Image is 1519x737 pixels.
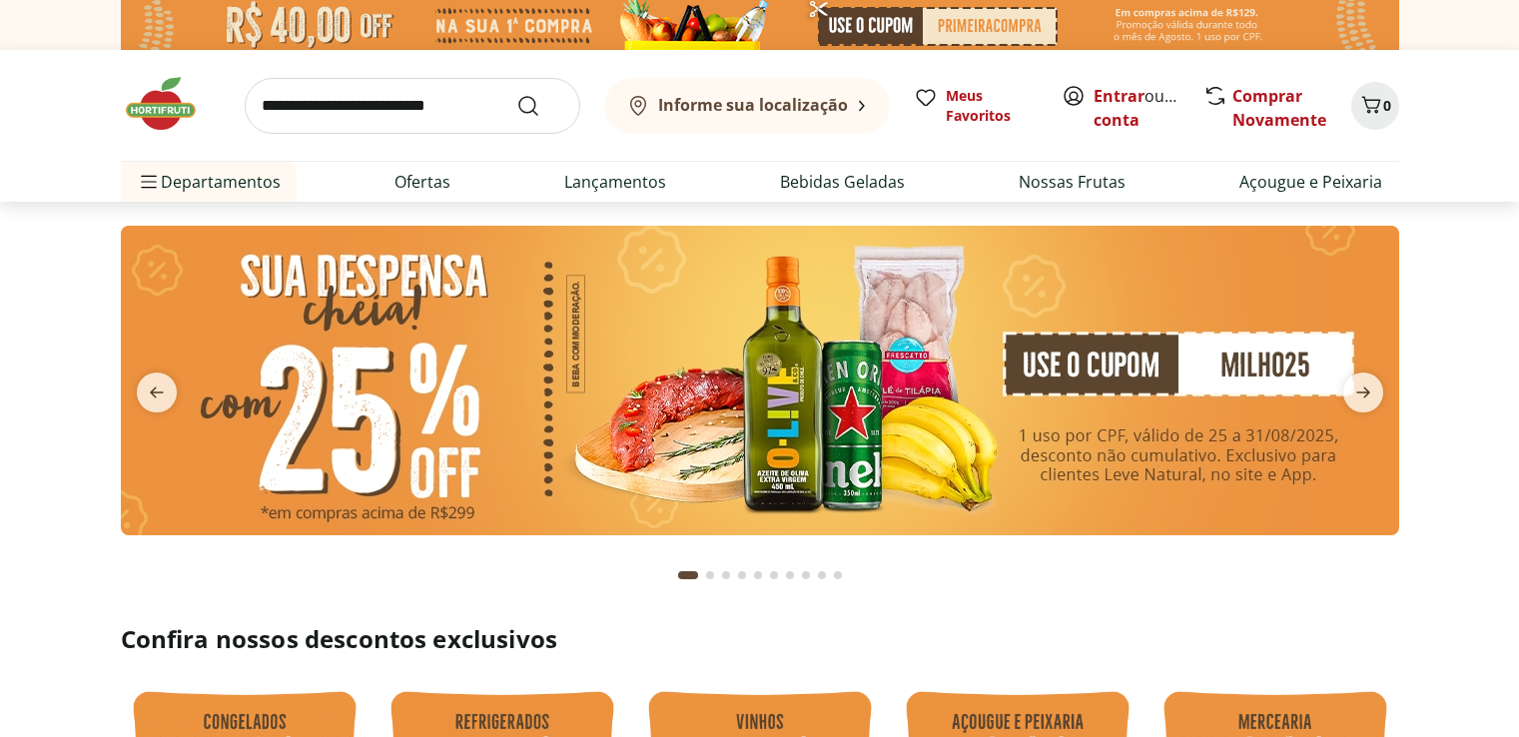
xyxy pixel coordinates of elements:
button: Informe sua localização [604,78,890,134]
button: Go to page 4 from fs-carousel [734,551,750,599]
button: Go to page 2 from fs-carousel [702,551,718,599]
a: Nossas Frutas [1019,170,1126,194]
button: Current page from fs-carousel [674,551,702,599]
img: cupom [121,226,1399,535]
a: Ofertas [394,170,450,194]
span: 0 [1383,96,1391,115]
button: Go to page 7 from fs-carousel [782,551,798,599]
button: Go to page 3 from fs-carousel [718,551,734,599]
button: Go to page 5 from fs-carousel [750,551,766,599]
a: Meus Favoritos [914,86,1038,126]
button: next [1327,372,1399,412]
button: Go to page 8 from fs-carousel [798,551,814,599]
button: Go to page 9 from fs-carousel [814,551,830,599]
button: Carrinho [1351,82,1399,130]
button: Go to page 10 from fs-carousel [830,551,846,599]
input: search [245,78,580,134]
h2: Confira nossos descontos exclusivos [121,623,1399,655]
a: Entrar [1094,85,1144,107]
span: Departamentos [137,158,281,206]
b: Informe sua localização [658,94,848,116]
a: Bebidas Geladas [780,170,905,194]
a: Lançamentos [564,170,666,194]
a: Comprar Novamente [1232,85,1326,131]
button: Menu [137,158,161,206]
button: Submit Search [516,94,564,118]
img: Hortifruti [121,74,221,134]
button: Go to page 6 from fs-carousel [766,551,782,599]
a: Açougue e Peixaria [1239,170,1382,194]
span: Meus Favoritos [946,86,1038,126]
button: previous [121,372,193,412]
a: Criar conta [1094,85,1203,131]
span: ou [1094,84,1182,132]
